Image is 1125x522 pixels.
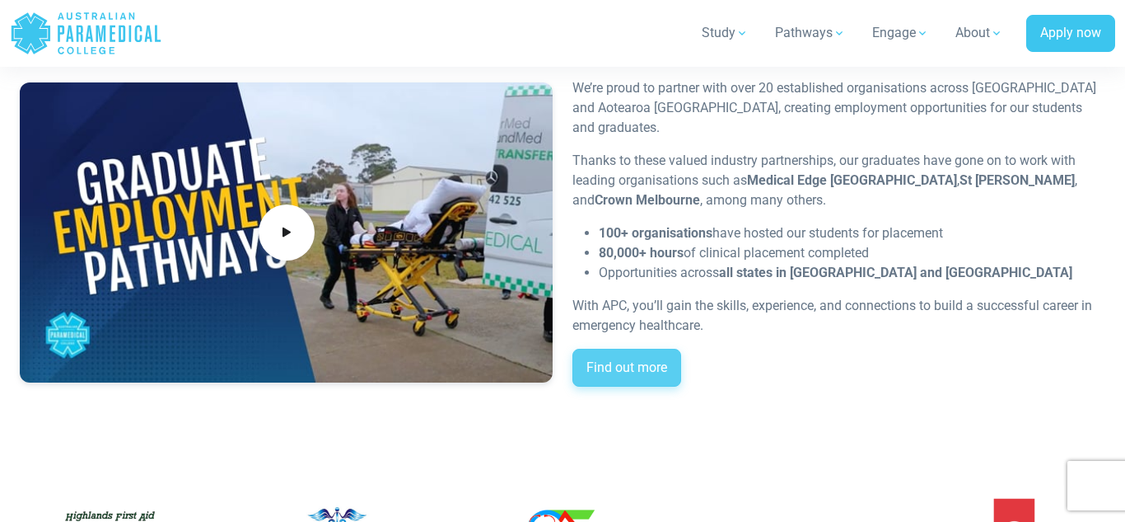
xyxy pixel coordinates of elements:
[595,192,700,208] strong: Crown Melbourne
[572,78,1105,138] p: We’re proud to partner with over 20 established organisations across [GEOGRAPHIC_DATA] and Aotear...
[599,263,1105,283] li: Opportunities across
[572,349,681,387] a: Find out more
[747,172,957,188] strong: Medical Edge [GEOGRAPHIC_DATA]
[959,172,1075,188] strong: St [PERSON_NAME]
[572,151,1105,210] p: Thanks to these valued industry partnerships, our graduates have gone on to work with leading org...
[572,296,1105,336] p: With APC, you’ll gain the skills, experience, and connections to build a successful career in eme...
[599,223,1105,243] li: have hosted our students for placement
[599,225,712,241] strong: 100+ organisations
[599,245,684,261] strong: 80,000+ hours
[599,243,1105,263] li: of clinical placement completed
[719,265,1072,280] strong: all states in [GEOGRAPHIC_DATA] and [GEOGRAPHIC_DATA]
